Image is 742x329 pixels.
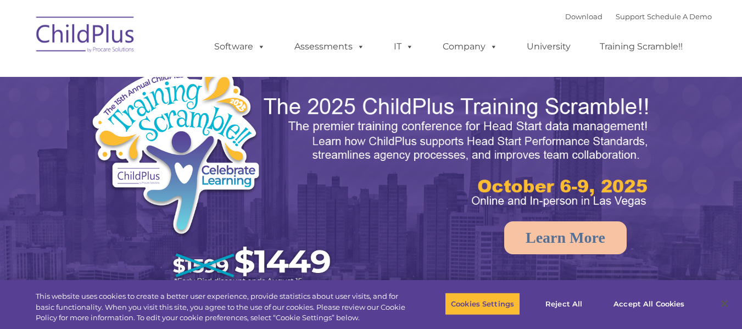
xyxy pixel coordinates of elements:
[283,36,376,58] a: Assessments
[565,12,602,21] a: Download
[607,292,690,315] button: Accept All Cookies
[529,292,598,315] button: Reject All
[616,12,645,21] a: Support
[31,9,141,64] img: ChildPlus by Procare Solutions
[516,36,582,58] a: University
[565,12,712,21] font: |
[445,292,520,315] button: Cookies Settings
[383,36,425,58] a: IT
[647,12,712,21] a: Schedule A Demo
[432,36,509,58] a: Company
[712,292,737,316] button: Close
[153,73,186,81] span: Last name
[153,118,199,126] span: Phone number
[589,36,694,58] a: Training Scramble!!
[203,36,276,58] a: Software
[36,291,408,324] div: This website uses cookies to create a better user experience, provide statistics about user visit...
[504,221,627,254] a: Learn More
